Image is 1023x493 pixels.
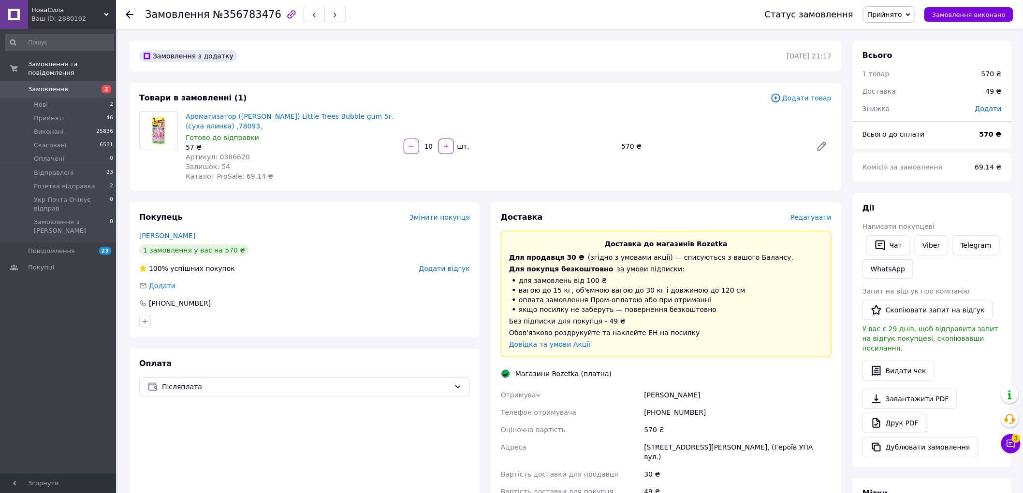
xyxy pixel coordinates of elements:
[501,443,526,451] span: Адреса
[509,305,823,314] li: якщо посилку не заберуть — повернення безкоштовно
[862,437,979,457] button: Дублювати замовлення
[34,114,64,123] span: Прийняті
[765,10,854,19] div: Статус замовлення
[162,381,450,392] span: Післяплата
[862,130,925,138] span: Всього до сплати
[501,426,566,434] span: Оціночна вартість
[605,240,728,248] span: Доставка до магазинів Rozetka
[932,11,1006,18] span: Замовлення виконано
[862,51,892,60] span: Всього
[34,127,64,136] span: Виконані
[213,9,281,20] span: №356783476
[34,182,95,191] span: Розетка відправка
[110,182,113,191] span: 2
[145,9,210,20] span: Замовлення
[34,218,110,235] span: Замовлення з [PERSON_NAME]
[34,169,73,177] span: Відправлені
[409,213,470,221] span: Змінити покупця
[643,386,833,404] div: [PERSON_NAME]
[509,264,823,274] div: за умови підписки:
[790,213,832,221] span: Редагувати
[186,142,396,152] div: 57 ₴
[981,69,1002,79] div: 570 ₴
[513,369,614,379] div: Магазини Rozetka (платна)
[139,93,247,102] span: Товари в замовленні (1)
[866,235,910,255] button: Чат
[980,81,1008,102] div: 49 ₴
[186,163,230,170] span: Залишок: 54
[110,100,113,109] span: 2
[31,14,116,23] div: Ваш ID: 2880192
[100,141,113,150] span: 6531
[106,169,113,177] span: 23
[643,438,833,465] div: [STREET_ADDRESS][PERSON_NAME], (Героїв УПА вул.)
[643,421,833,438] div: 570 ₴
[139,212,183,222] span: Покупець
[862,287,970,295] span: Запит на відгук про компанію
[975,163,1002,171] span: 69.14 ₴
[186,113,394,130] a: Ароматизатор ([PERSON_NAME]) Little Trees Bubble gum 5г. (суха ялинка) ,78093,
[99,247,111,255] span: 23
[914,235,948,255] a: Viber
[501,391,540,399] span: Отримувач
[867,11,902,18] span: Прийнято
[139,244,249,256] div: 1 замовлення у вас на 570 ₴
[34,155,64,163] span: Оплачені
[862,87,896,95] span: Доставка
[643,465,833,483] div: 30 ₴
[126,10,133,19] div: Повернутися назад
[509,340,591,348] a: Довідка та умови Акції
[862,259,913,279] a: WhatsApp
[862,361,935,381] button: Видати чек
[862,70,890,78] span: 1 товар
[862,413,927,433] a: Друк PDF
[148,298,212,308] div: [PHONE_NUMBER]
[139,232,195,239] a: [PERSON_NAME]
[96,127,113,136] span: 25836
[139,50,237,62] div: Замовлення з додатку
[34,196,110,213] span: Укр Почта Очікує відправ
[110,218,113,235] span: 0
[509,328,823,338] div: Обов'язково роздрукуйте та наклейте ЕН на посилку
[862,389,957,409] a: Завантажити PDF
[31,6,104,14] span: НоваСила
[501,470,618,478] span: Вартість доставки для продавця
[501,212,543,222] span: Доставка
[28,263,54,272] span: Покупці
[509,254,585,261] span: Для продавця 30 ₴
[952,235,1000,255] a: Telegram
[102,85,111,93] span: 2
[28,60,116,77] span: Замовлення та повідомлення
[455,141,470,151] div: шт.
[110,196,113,213] span: 0
[509,276,823,285] li: для замовлень від 100 ₴
[509,265,614,273] span: Для покупця безкоштовно
[862,203,875,212] span: Дії
[1012,434,1021,443] span: 3
[812,137,832,156] a: Редагувати
[771,93,832,103] span: Додати товар
[5,34,114,51] input: Пошук
[28,85,68,94] span: Замовлення
[643,404,833,421] div: [PHONE_NUMBER]
[509,295,823,305] li: оплата замовлення Пром-оплатою або при отриманні
[186,134,259,141] span: Готово до відправки
[419,265,470,272] span: Додати відгук
[139,264,235,273] div: успішних покупок
[862,223,935,230] span: Написати покупцеві
[139,359,172,368] span: Оплата
[862,105,890,113] span: Знижка
[975,105,1002,113] span: Додати
[28,247,75,255] span: Повідомлення
[979,130,1002,138] b: 570 ₴
[106,114,113,123] span: 46
[509,316,823,326] div: Без підписки для покупця - 49 ₴
[186,172,273,180] span: Каталог ProSale: 69.14 ₴
[862,163,943,171] span: Комісія за замовлення
[140,117,177,145] img: Ароматизатор (Wunder-Baum) Little Trees Bubble gum 5г. (суха ялинка) ,78093,
[862,325,998,352] span: У вас є 29 днів, щоб відправити запит на відгук покупцеві, скопіювавши посилання.
[34,141,67,150] span: Скасовані
[924,7,1013,22] button: Замовлення виконано
[787,52,832,60] time: [DATE] 21:17
[186,153,250,161] span: Артикул: 0386620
